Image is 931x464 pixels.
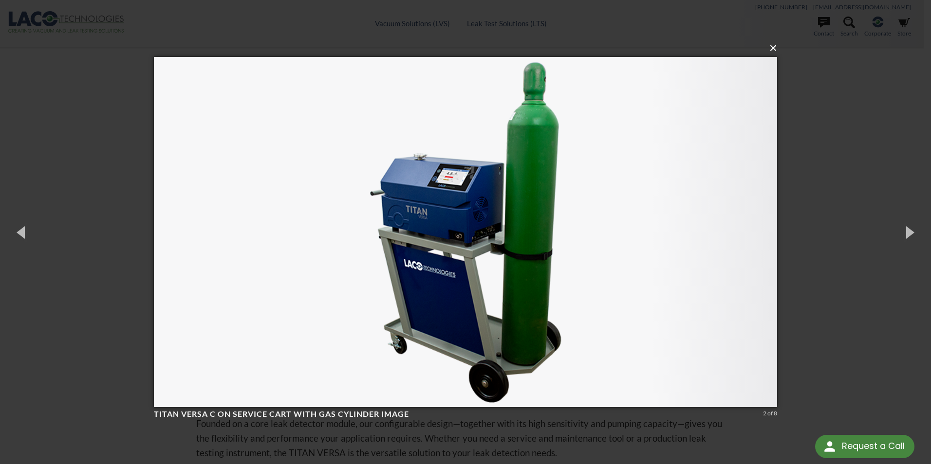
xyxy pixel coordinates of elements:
button: × [157,37,780,59]
img: TITAN VERSA C on Service Cart with Gas Cylinder image [154,37,777,427]
div: Request a Call [842,435,905,457]
div: Request a Call [815,435,914,458]
button: Next (Right arrow key) [887,205,931,259]
img: round button [822,439,838,454]
div: 2 of 8 [763,409,777,418]
h4: TITAN VERSA C on Service Cart with Gas Cylinder image [154,409,760,419]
